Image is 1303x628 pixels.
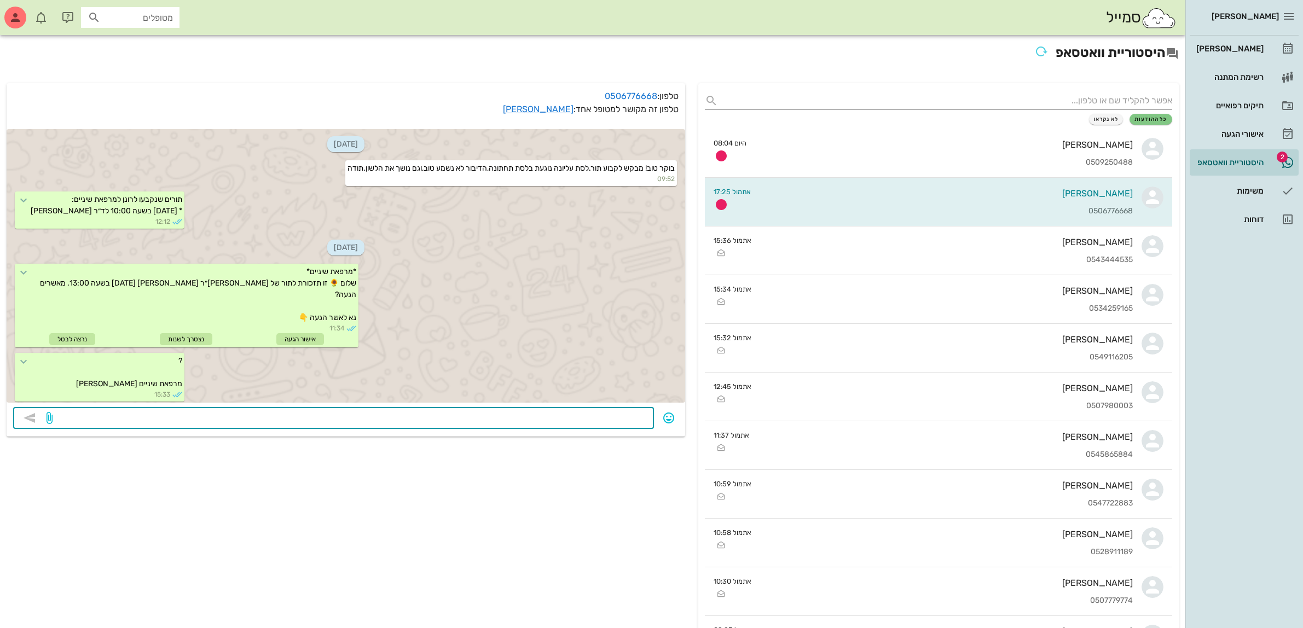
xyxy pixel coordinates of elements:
div: 0509250488 [755,158,1133,167]
span: 11:34 [329,323,344,333]
div: סמייל [1106,6,1177,30]
div: 0507980003 [760,402,1133,411]
div: [PERSON_NAME] [755,139,1133,150]
div: 0549116205 [760,353,1133,362]
div: תיקים רפואיים [1194,101,1264,110]
small: אתמול 15:32 [714,333,751,343]
div: נצטרך לשנות [160,333,212,345]
span: [DATE] [327,136,364,152]
div: [PERSON_NAME] [760,383,1133,393]
a: [PERSON_NAME] [503,104,574,114]
div: נרצה לבטל [49,333,95,345]
div: [PERSON_NAME] [760,334,1133,345]
div: [PERSON_NAME] [760,529,1133,539]
img: SmileCloud logo [1141,7,1177,29]
a: אישורי הגעה [1190,121,1299,147]
a: דוחות [1190,206,1299,232]
div: [PERSON_NAME] [760,188,1133,199]
small: אתמול 10:59 [714,479,751,489]
a: משימות [1190,178,1299,204]
div: 0543444535 [760,255,1133,265]
div: 0534259165 [760,304,1133,313]
small: אתמול 15:36 [714,235,751,246]
span: לא נקראו [1094,116,1119,123]
div: אישור הגעה [276,333,324,345]
span: [DATE] [327,240,364,255]
small: אתמול 11:37 [714,430,749,440]
p: טלפון: [13,90,679,103]
small: אתמול 10:58 [714,527,751,538]
span: תג [32,9,39,15]
h2: היסטוריית וואטסאפ [7,42,1179,66]
div: [PERSON_NAME] [760,578,1133,588]
button: כל ההודעות [1130,114,1172,125]
small: אתמול 12:45 [714,381,751,392]
div: משימות [1194,187,1264,195]
span: בוקר טוב! מבקש לקבוע תור.לסת עליונה נוגעת בלסת תחתונה,הדיבור לא נשמע טוב,וגם נושך את הלשון.תודה [348,164,675,173]
div: [PERSON_NAME] [760,480,1133,491]
div: אישורי הגעה [1194,130,1264,138]
button: לא נקראו [1089,114,1124,125]
div: היסטוריית וואטסאפ [1194,158,1264,167]
small: היום 08:04 [714,138,746,148]
div: רשימת המתנה [1194,73,1264,82]
div: [PERSON_NAME] [760,237,1133,247]
div: [PERSON_NAME] [1194,44,1264,53]
input: אפשר להקליד שם או טלפון... [722,92,1173,109]
div: 0545865884 [758,450,1133,460]
div: [PERSON_NAME] [760,286,1133,296]
div: [PERSON_NAME] [758,432,1133,442]
small: אתמול 15:34 [714,284,751,294]
small: אתמול 17:25 [714,187,751,197]
span: תג [1277,152,1288,162]
span: תורים שנקבעו לרונן למרפאת שיניים: * [DATE] בשעה 10:00 לד״ר [PERSON_NAME] [31,195,182,216]
div: 0507779774 [760,596,1133,606]
div: דוחות [1194,215,1264,224]
div: 0506776668 [760,207,1133,216]
div: 0528911189 [760,548,1133,557]
div: 0547722883 [760,499,1133,508]
span: 15:33 [154,389,170,399]
a: תיקים רפואיים [1190,92,1299,119]
a: תגהיסטוריית וואטסאפ [1190,149,1299,176]
small: אתמול 10:30 [714,576,751,586]
a: [PERSON_NAME] [1190,36,1299,62]
small: 09:52 [348,174,675,184]
a: 0506776668 [605,91,657,101]
span: 12:12 [155,217,170,226]
span: כל ההודעות [1134,116,1167,123]
p: טלפון זה מקושר למטופל אחד: [13,103,679,116]
span: [PERSON_NAME] [1212,11,1279,21]
a: רשימת המתנה [1190,64,1299,90]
